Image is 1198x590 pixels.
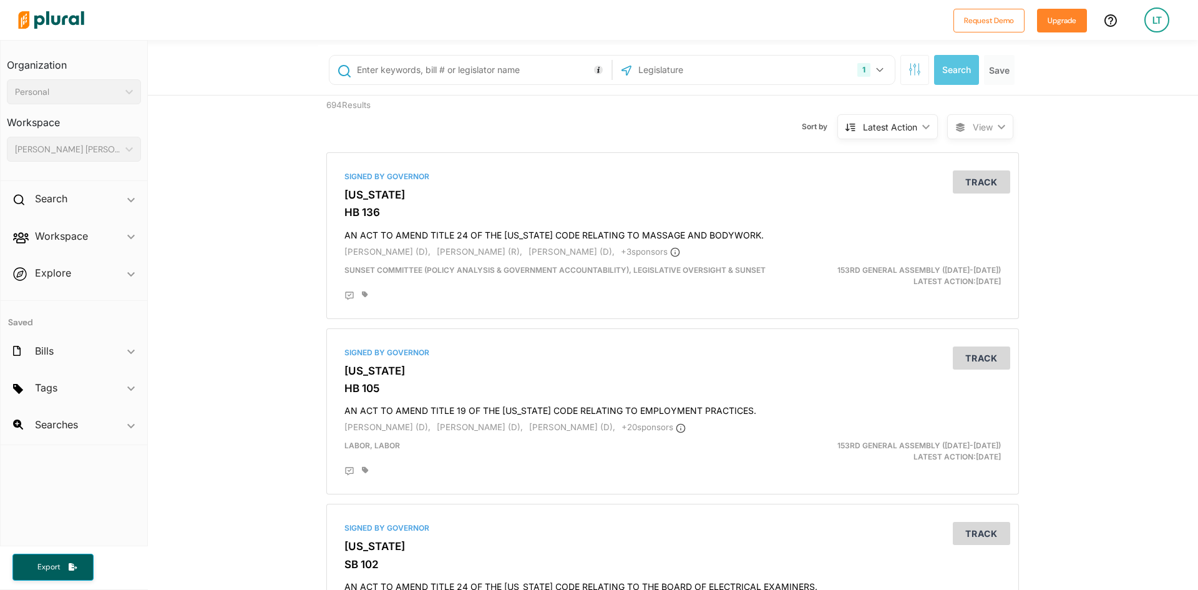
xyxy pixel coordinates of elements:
h2: Bills [35,344,54,358]
span: + 3 sponsor s [621,247,680,257]
span: [PERSON_NAME] (D), [437,422,523,432]
span: Search Filters [908,63,921,74]
a: LT [1134,2,1179,37]
button: Track [953,347,1010,370]
h3: HB 105 [344,382,1001,395]
h3: Workspace [7,104,141,132]
span: [PERSON_NAME] (D), [344,247,431,257]
button: Track [953,522,1010,545]
span: View [973,120,993,134]
span: 153rd General Assembly ([DATE]-[DATE]) [837,265,1001,275]
h4: AN ACT TO AMEND TITLE 24 OF THE [US_STATE] CODE RELATING TO MASSAGE AND BODYWORK. [344,224,1001,241]
button: Request Demo [953,9,1025,32]
div: Add tags [362,291,368,298]
h2: Workspace [35,229,88,243]
span: Sort by [802,121,837,132]
div: Add Position Statement [344,466,354,476]
h3: [US_STATE] [344,365,1001,377]
a: Request Demo [953,14,1025,27]
h4: Saved [1,301,147,332]
div: 694 Results [317,96,495,143]
h3: [US_STATE] [344,540,1001,553]
button: Save [984,55,1015,85]
span: [PERSON_NAME] (D), [344,422,431,432]
button: 1 [852,58,892,82]
div: Signed by Governor [344,347,1001,358]
span: [PERSON_NAME] (D), [529,422,615,432]
span: Export [29,562,69,573]
div: [PERSON_NAME] [PERSON_NAME] [15,143,120,156]
span: 153rd General Assembly ([DATE]-[DATE]) [837,441,1001,450]
h4: AN ACT TO AMEND TITLE 19 OF THE [US_STATE] CODE RELATING TO EMPLOYMENT PRACTICES. [344,400,1001,416]
div: Signed by Governor [344,523,1001,534]
button: Search [934,55,979,85]
span: Sunset Committee (Policy Analysis & Government Accountability), Legislative Oversight & Sunset [344,265,766,275]
h3: [US_STATE] [344,189,1001,201]
span: Labor, Labor [344,441,400,450]
div: Add Position Statement [344,291,354,301]
span: [PERSON_NAME] (D), [528,247,615,257]
button: Export [12,554,94,581]
a: Upgrade [1037,14,1087,27]
h3: HB 136 [344,206,1001,219]
button: Upgrade [1037,9,1087,32]
div: Signed by Governor [344,171,1001,182]
input: Enter keywords, bill # or legislator name [356,58,608,82]
div: Latest Action: [DATE] [786,265,1011,287]
div: Latest Action: [DATE] [786,440,1011,463]
div: LT [1144,7,1169,32]
div: 1 [857,63,870,77]
h3: SB 102 [344,558,1001,571]
span: + 20 sponsor s [621,422,686,432]
button: Track [953,170,1010,194]
span: [PERSON_NAME] (R), [437,247,522,257]
input: Legislature [637,58,771,82]
div: Latest Action [863,120,917,134]
div: Tooltip anchor [593,64,604,76]
h3: Organization [7,47,141,74]
div: Personal [15,86,120,99]
div: Add tags [362,466,368,474]
h2: Search [35,192,67,205]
